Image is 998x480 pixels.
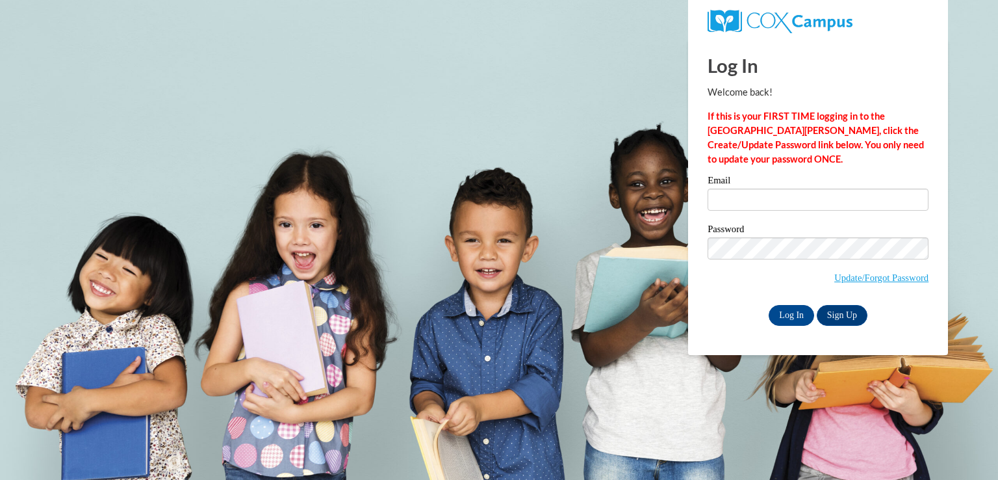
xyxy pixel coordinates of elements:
input: Log In [769,305,814,326]
a: COX Campus [708,15,852,26]
label: Password [708,224,928,237]
strong: If this is your FIRST TIME logging in to the [GEOGRAPHIC_DATA][PERSON_NAME], click the Create/Upd... [708,111,924,165]
a: Update/Forgot Password [834,273,928,283]
a: Sign Up [817,305,867,326]
p: Welcome back! [708,85,928,100]
h1: Log In [708,52,928,79]
img: COX Campus [708,10,852,33]
label: Email [708,176,928,189]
